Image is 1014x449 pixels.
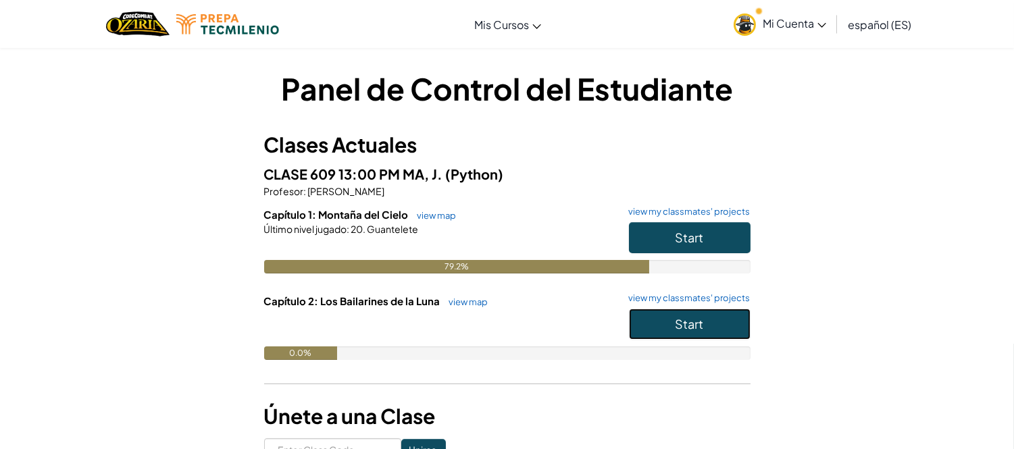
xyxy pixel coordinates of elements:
[264,185,304,197] span: Profesor
[176,14,279,34] img: Tecmilenio logo
[442,296,488,307] a: view map
[841,6,918,43] a: español (ES)
[106,10,169,38] a: Ozaria by CodeCombat logo
[622,294,751,302] a: view my classmates' projects
[264,165,446,182] span: CLASE 609 13:00 PM MA, J.
[629,309,751,340] button: Start
[264,401,751,431] h3: Únete a una Clase
[347,223,350,235] span: :
[467,6,548,43] a: Mis Cursos
[264,208,411,221] span: Capítulo 1: Montaña del Cielo
[264,294,442,307] span: Capítulo 2: Los Bailarines de la Luna
[304,185,307,197] span: :
[264,260,649,273] div: 79.2%
[350,223,366,235] span: 20.
[676,230,704,245] span: Start
[676,316,704,332] span: Start
[411,210,457,221] a: view map
[474,18,529,32] span: Mis Cursos
[727,3,833,45] a: Mi Cuenta
[734,14,756,36] img: avatar
[264,223,347,235] span: Último nivel jugado
[629,222,751,253] button: Start
[264,68,751,109] h1: Panel de Control del Estudiante
[264,346,337,360] div: 0.0%
[848,18,911,32] span: español (ES)
[106,10,169,38] img: Home
[307,185,385,197] span: [PERSON_NAME]
[264,130,751,160] h3: Clases Actuales
[366,223,419,235] span: Guantelete
[763,16,826,30] span: Mi Cuenta
[446,165,504,182] span: (Python)
[622,207,751,216] a: view my classmates' projects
